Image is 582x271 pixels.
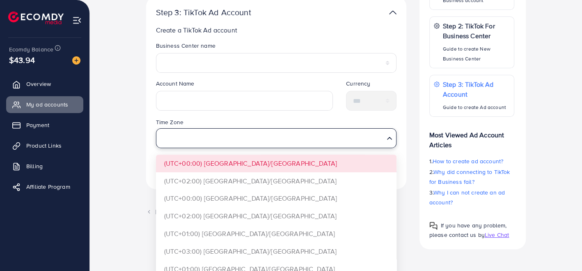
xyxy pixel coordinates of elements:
span: My ad accounts [26,100,68,109]
p: 1. [429,156,515,166]
span: Overview [26,80,51,88]
img: image [72,56,80,65]
span: Billing [26,162,43,170]
span: Affiliate Program [26,183,70,191]
legend: Business Center name [156,42,396,53]
a: Affiliate Program [6,178,83,195]
a: Product Links [6,137,83,154]
a: Billing [6,158,83,174]
div: Back to list ad account [146,207,406,217]
p: 3. [429,188,515,207]
span: How to create ad account? [433,157,503,165]
legend: Account Name [156,79,333,91]
img: logo [8,12,64,24]
img: Popup guide [429,222,438,230]
p: Most Viewed Ad Account Articles [429,123,515,150]
p: Step 3: TikTok Ad Account [443,79,510,99]
p: 2. [429,167,515,187]
span: Create new [359,168,388,176]
p: Step 3: TikTok Ad Account [156,7,312,17]
span: Why did connecting to TikTok for Business fail? [429,168,510,186]
iframe: Chat [547,234,576,265]
a: Payment [6,117,83,133]
p: Guide to create Ad account [443,102,510,112]
legend: Currency [346,79,396,91]
span: Payment [26,121,49,129]
span: Ecomdy Balance [9,45,53,53]
p: Guide to create New Business Center [443,44,510,64]
span: Product Links [26,141,62,150]
label: Time Zone [156,118,183,126]
p: Create a TikTok Ad account [156,25,396,35]
input: Search for option [160,130,383,146]
img: menu [72,16,82,25]
div: Search for option [156,128,396,148]
span: Live Chat [485,231,509,239]
p: Step 2: TikTok For Business Center [443,21,510,41]
a: Overview [6,76,83,92]
span: Why I can not create an ad account? [429,188,505,206]
img: TikTok partner [389,7,396,19]
a: My ad accounts [6,96,83,113]
button: Create new [351,164,396,179]
span: If you have any problem, please contact us by [429,221,507,239]
span: $43.94 [9,54,35,66]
